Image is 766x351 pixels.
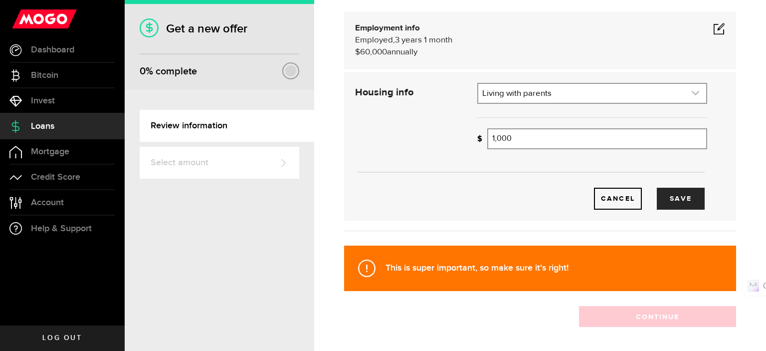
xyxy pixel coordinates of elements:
span: Account [31,198,64,207]
a: Review information [140,110,314,142]
a: expand select [478,84,706,103]
span: Employed [355,36,393,44]
button: Save [657,188,705,210]
span: Invest [31,96,55,105]
span: Mortgage [31,147,69,156]
span: 0 [140,65,146,77]
span: $60,000 [355,48,387,56]
span: Help & Support [31,224,92,233]
h1: Get a new offer [140,21,299,36]
span: annually [387,48,417,56]
span: Credit Score [31,173,80,182]
div: % complete [140,62,197,80]
span: Log out [42,335,82,342]
strong: Housing info [355,87,413,97]
span: , [393,36,395,44]
button: Open LiveChat chat widget [8,4,38,34]
span: Bitcoin [31,71,58,80]
a: Select amount [140,147,299,179]
span: 3 years 1 month [395,36,452,44]
a: Cancel [594,188,642,210]
button: Continue [579,306,736,327]
strong: This is super important, so make sure it's right! [385,263,569,273]
span: Loans [31,122,54,131]
b: Employment info [355,24,420,32]
span: Dashboard [31,45,74,54]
